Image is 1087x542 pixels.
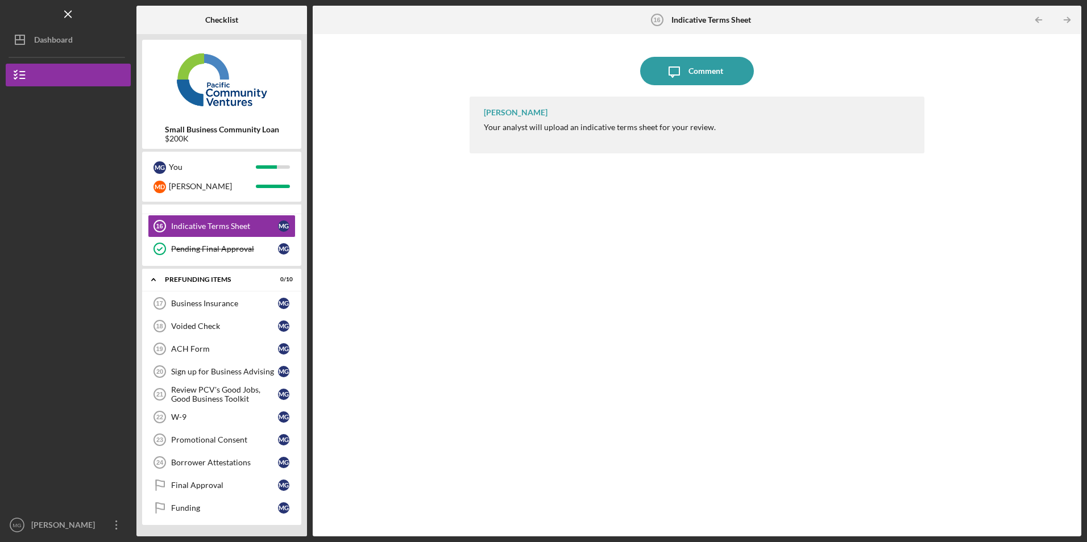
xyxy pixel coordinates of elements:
div: M G [278,389,289,400]
div: M G [153,161,166,174]
a: 19ACH FormMG [148,337,296,360]
b: Checklist [205,15,238,24]
tspan: 24 [156,459,164,466]
a: 20Sign up for Business AdvisingMG [148,360,296,383]
b: Indicative Terms Sheet [671,15,751,24]
div: M G [278,343,289,355]
div: Dashboard [34,28,73,54]
tspan: 19 [156,345,163,352]
div: Review PCV's Good Jobs, Good Business Toolkit [171,385,278,403]
div: M G [278,243,289,255]
a: FundingMG [148,497,296,519]
tspan: 18 [156,323,163,330]
div: You [169,157,256,177]
div: Funding [171,503,278,512]
img: Product logo [142,45,301,114]
a: 23Promotional ConsentMG [148,428,296,451]
a: 22W-9MG [148,406,296,428]
div: M D [153,181,166,193]
tspan: 21 [156,391,163,398]
a: Pending Final ApprovalMG [148,237,296,260]
div: Your analyst will upload an indicative terms sheet for your review. [484,123,716,132]
div: M G [278,220,289,232]
div: Promotional Consent [171,435,278,444]
div: ACH Form [171,344,278,353]
tspan: 16 [156,223,163,230]
div: [PERSON_NAME] [28,514,102,539]
tspan: 23 [156,436,163,443]
button: Comment [640,57,754,85]
div: Prefunding Items [165,276,264,283]
div: Indicative Terms Sheet [171,222,278,231]
div: Final Approval [171,481,278,490]
div: M G [278,298,289,309]
div: M G [278,320,289,332]
div: M G [278,411,289,423]
div: Pending Final Approval [171,244,278,253]
button: MG[PERSON_NAME] [6,514,131,536]
text: MG [13,522,21,528]
tspan: 20 [156,368,163,375]
a: 17Business InsuranceMG [148,292,296,315]
div: M G [278,457,289,468]
tspan: 16 [653,16,660,23]
div: M G [278,502,289,514]
div: $200K [165,134,279,143]
div: M G [278,480,289,491]
a: 24Borrower AttestationsMG [148,451,296,474]
div: W-9 [171,412,278,422]
a: 16Indicative Terms SheetMG [148,215,296,237]
div: Voided Check [171,322,278,331]
div: Comment [688,57,723,85]
div: Borrower Attestations [171,458,278,467]
a: Final ApprovalMG [148,474,296,497]
div: [PERSON_NAME] [484,108,547,117]
div: Business Insurance [171,299,278,308]
div: [PERSON_NAME] [169,177,256,196]
div: 0 / 10 [272,276,293,283]
button: Dashboard [6,28,131,51]
div: M G [278,366,289,377]
div: M G [278,434,289,445]
a: 18Voided CheckMG [148,315,296,337]
div: Sign up for Business Advising [171,367,278,376]
b: Small Business Community Loan [165,125,279,134]
tspan: 22 [156,414,163,420]
a: 21Review PCV's Good Jobs, Good Business ToolkitMG [148,383,296,406]
tspan: 17 [156,300,163,307]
